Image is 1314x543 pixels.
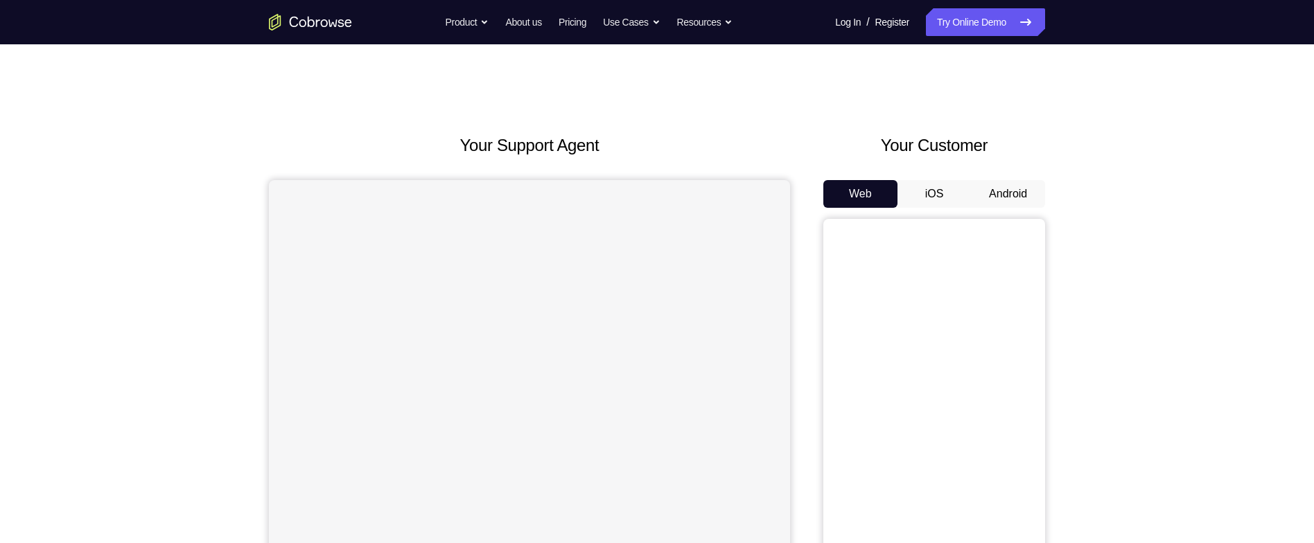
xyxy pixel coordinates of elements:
[559,8,586,36] a: Pricing
[823,180,897,208] button: Web
[866,14,869,30] span: /
[823,133,1045,158] h2: Your Customer
[971,180,1045,208] button: Android
[505,8,541,36] a: About us
[875,8,909,36] a: Register
[446,8,489,36] button: Product
[677,8,733,36] button: Resources
[269,133,790,158] h2: Your Support Agent
[897,180,972,208] button: iOS
[603,8,660,36] button: Use Cases
[926,8,1045,36] a: Try Online Demo
[269,14,352,30] a: Go to the home page
[835,8,861,36] a: Log In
